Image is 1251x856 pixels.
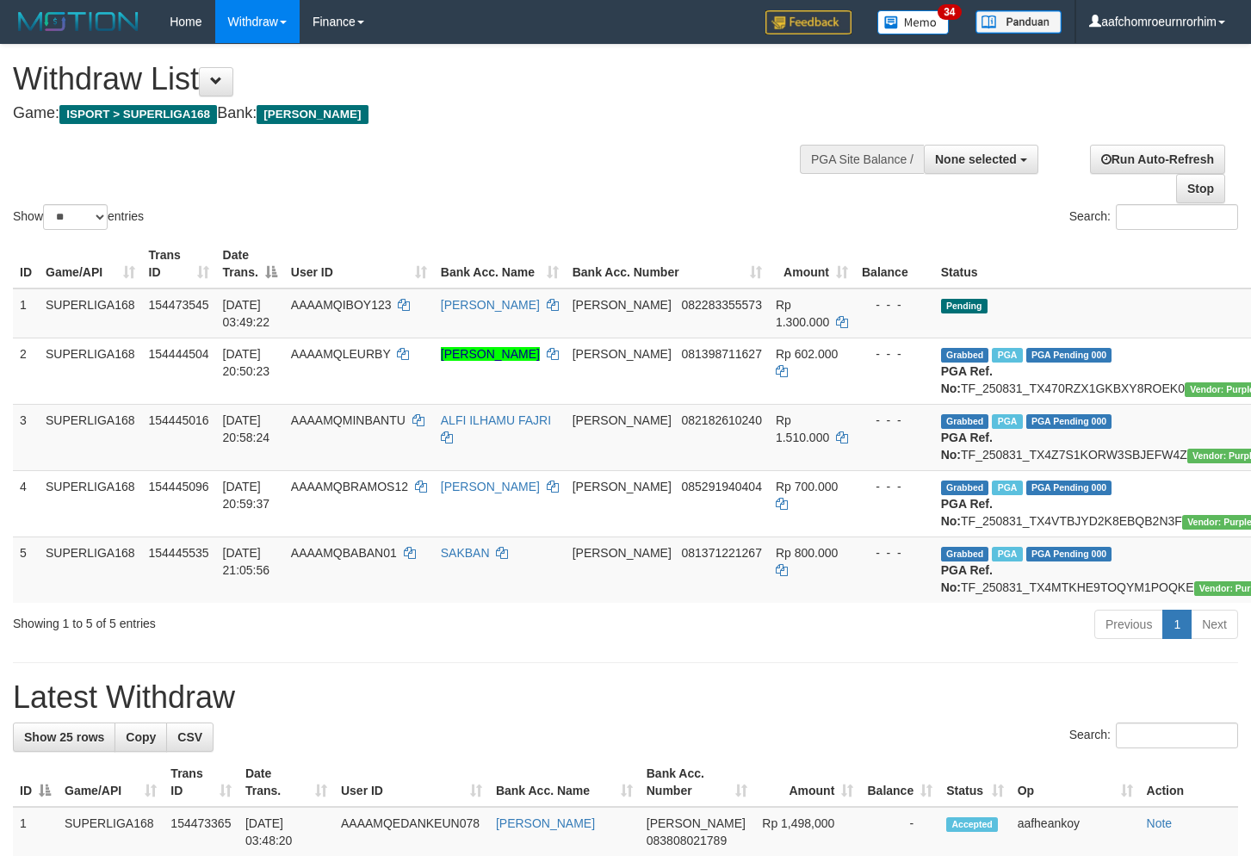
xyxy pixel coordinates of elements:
[1069,204,1238,230] label: Search:
[13,404,39,470] td: 3
[941,364,993,395] b: PGA Ref. No:
[754,758,860,807] th: Amount: activate to sort column ascending
[441,546,490,560] a: SAKBAN
[13,537,39,603] td: 5
[776,347,838,361] span: Rp 602.000
[941,497,993,528] b: PGA Ref. No:
[992,481,1022,495] span: Marked by aafheankoy
[149,347,209,361] span: 154444504
[257,105,368,124] span: [PERSON_NAME]
[941,414,989,429] span: Grabbed
[877,10,950,34] img: Button%20Memo.svg
[216,239,284,288] th: Date Trans.: activate to sort column descending
[441,413,551,427] a: ALFI ILHAMU FAJRI
[1094,610,1163,639] a: Previous
[776,546,838,560] span: Rp 800.000
[776,413,829,444] span: Rp 1.510.000
[13,239,39,288] th: ID
[223,480,270,511] span: [DATE] 20:59:37
[164,758,238,807] th: Trans ID: activate to sort column ascending
[13,723,115,752] a: Show 25 rows
[682,413,762,427] span: Copy 082182610240 to clipboard
[149,546,209,560] span: 154445535
[800,145,924,174] div: PGA Site Balance /
[291,298,392,312] span: AAAAMQIBOY123
[441,298,540,312] a: [PERSON_NAME]
[975,10,1062,34] img: panduan.png
[941,547,989,561] span: Grabbed
[39,338,142,404] td: SUPERLIGA168
[223,347,270,378] span: [DATE] 20:50:23
[776,480,838,493] span: Rp 700.000
[13,680,1238,715] h1: Latest Withdraw
[1026,414,1112,429] span: PGA Pending
[291,347,391,361] span: AAAAMQLEURBY
[992,547,1022,561] span: Marked by aafheankoy
[1176,174,1225,203] a: Stop
[39,404,142,470] td: SUPERLIGA168
[647,816,746,830] span: [PERSON_NAME]
[941,299,988,313] span: Pending
[1147,816,1173,830] a: Note
[1116,723,1238,748] input: Search:
[573,347,672,361] span: [PERSON_NAME]
[149,413,209,427] span: 154445016
[291,480,408,493] span: AAAAMQBRAMOS12
[765,10,852,34] img: Feedback.jpg
[573,480,672,493] span: [PERSON_NAME]
[434,239,566,288] th: Bank Acc. Name: activate to sort column ascending
[59,105,217,124] span: ISPORT > SUPERLIGA168
[223,298,270,329] span: [DATE] 03:49:22
[941,481,989,495] span: Grabbed
[992,348,1022,363] span: Marked by aafounsreynich
[13,105,817,122] h4: Game: Bank:
[13,9,144,34] img: MOTION_logo.png
[566,239,769,288] th: Bank Acc. Number: activate to sort column ascending
[149,480,209,493] span: 154445096
[441,347,540,361] a: [PERSON_NAME]
[223,546,270,577] span: [DATE] 21:05:56
[1162,610,1192,639] a: 1
[573,546,672,560] span: [PERSON_NAME]
[935,152,1017,166] span: None selected
[441,480,540,493] a: [PERSON_NAME]
[13,288,39,338] td: 1
[238,758,334,807] th: Date Trans.: activate to sort column ascending
[941,348,989,363] span: Grabbed
[1069,723,1238,748] label: Search:
[862,345,927,363] div: - - -
[946,817,998,832] span: Accepted
[862,412,927,429] div: - - -
[166,723,214,752] a: CSV
[291,413,406,427] span: AAAAMQMINBANTU
[992,414,1022,429] span: Marked by aafheankoy
[939,758,1010,807] th: Status: activate to sort column ascending
[142,239,216,288] th: Trans ID: activate to sort column ascending
[334,758,489,807] th: User ID: activate to sort column ascending
[13,62,817,96] h1: Withdraw List
[13,758,58,807] th: ID: activate to sort column descending
[862,544,927,561] div: - - -
[115,723,167,752] a: Copy
[860,758,939,807] th: Balance: activate to sort column ascending
[573,298,672,312] span: [PERSON_NAME]
[291,546,397,560] span: AAAAMQBABAN01
[13,470,39,537] td: 4
[682,480,762,493] span: Copy 085291940404 to clipboard
[43,204,108,230] select: Showentries
[941,431,993,462] b: PGA Ref. No:
[39,537,142,603] td: SUPERLIGA168
[769,239,855,288] th: Amount: activate to sort column ascending
[1191,610,1238,639] a: Next
[489,758,640,807] th: Bank Acc. Name: activate to sort column ascending
[149,298,209,312] span: 154473545
[177,730,202,744] span: CSV
[682,298,762,312] span: Copy 082283355573 to clipboard
[13,204,144,230] label: Show entries
[573,413,672,427] span: [PERSON_NAME]
[496,816,595,830] a: [PERSON_NAME]
[941,563,993,594] b: PGA Ref. No:
[640,758,754,807] th: Bank Acc. Number: activate to sort column ascending
[284,239,434,288] th: User ID: activate to sort column ascending
[1011,758,1140,807] th: Op: activate to sort column ascending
